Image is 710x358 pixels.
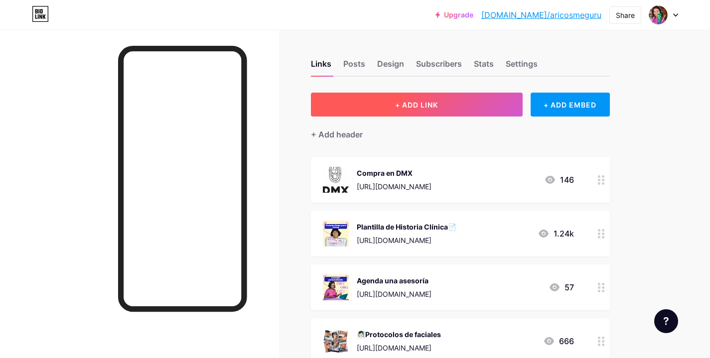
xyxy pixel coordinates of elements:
img: Agenda una asesoría [323,274,349,300]
img: 🧖🏻‍♀️Protocolos de faciales [323,328,349,354]
button: + ADD LINK [311,93,523,117]
div: Subscribers [416,58,462,76]
div: 666 [543,335,574,347]
div: 146 [544,174,574,186]
div: [URL][DOMAIN_NAME] [357,343,441,353]
div: 1.24k [538,228,574,239]
div: Design [377,58,404,76]
span: + ADD LINK [395,101,438,109]
div: Settings [506,58,538,76]
div: [URL][DOMAIN_NAME] [357,235,456,245]
div: [URL][DOMAIN_NAME] [357,289,431,299]
div: Stats [474,58,494,76]
div: Compra en DMX [357,168,431,178]
div: + Add header [311,128,363,140]
a: Upgrade [435,11,473,19]
div: Plantilla de Historia Clínica📄 [357,222,456,232]
div: 57 [549,281,574,293]
div: + ADD EMBED [531,93,610,117]
img: Plantilla de Historia Clínica📄 [323,221,349,246]
img: aricosmeguru [649,5,668,24]
div: 🧖🏻‍♀️Protocolos de faciales [357,329,441,340]
div: Share [616,10,635,20]
a: [DOMAIN_NAME]/aricosmeguru [481,9,601,21]
img: Compra en DMX [323,167,349,193]
div: Links [311,58,331,76]
div: Posts [343,58,365,76]
div: [URL][DOMAIN_NAME] [357,181,431,192]
div: Agenda una asesoría [357,275,431,286]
